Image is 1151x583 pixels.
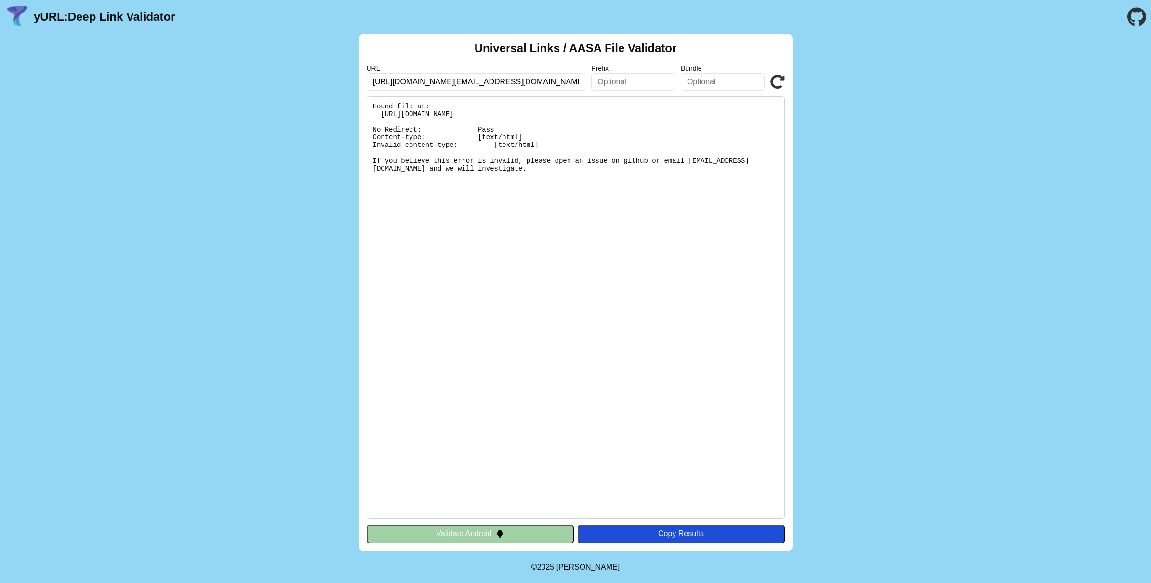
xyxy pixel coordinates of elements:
label: Prefix [591,65,675,72]
span: 2025 [537,563,555,571]
label: Bundle [681,65,765,72]
div: Copy Results [582,530,780,538]
input: Required [367,73,586,91]
button: Copy Results [578,525,785,543]
footer: © [531,551,620,583]
button: Validate Android [367,525,574,543]
a: yURL:Deep Link Validator [34,10,175,24]
input: Optional [681,73,765,91]
h2: Universal Links / AASA File Validator [475,41,677,55]
pre: Found file at: [URL][DOMAIN_NAME] No Redirect: Pass Content-type: [text/html] Invalid content-typ... [367,96,785,519]
input: Optional [591,73,675,91]
label: URL [367,65,586,72]
img: yURL Logo [5,4,30,29]
a: Michael Ibragimchayev's Personal Site [556,563,620,571]
img: droidIcon.svg [496,530,504,538]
